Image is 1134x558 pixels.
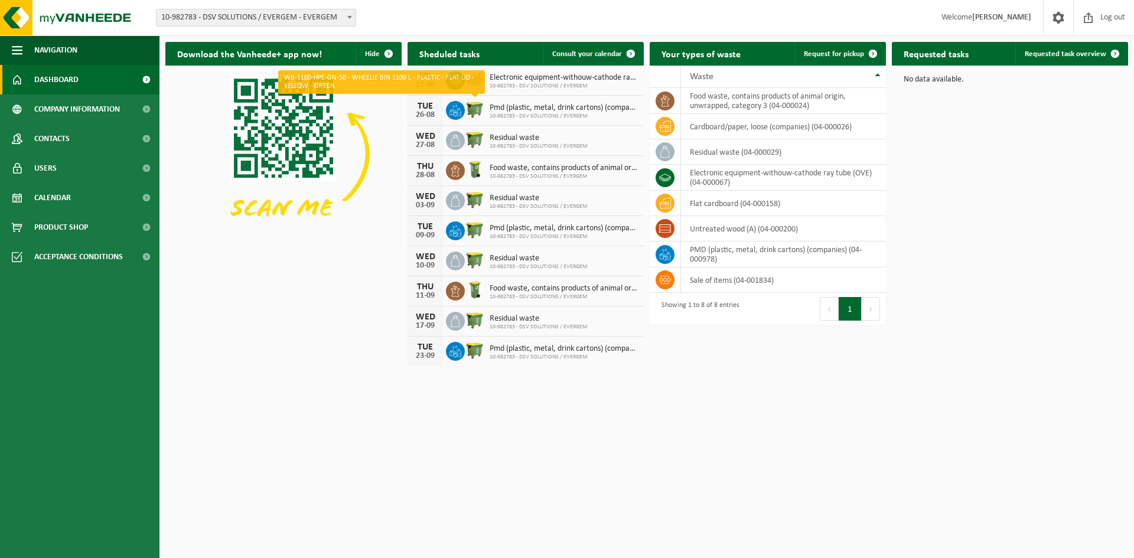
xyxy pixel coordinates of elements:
h2: Sheduled tasks [408,42,491,65]
div: WED [413,252,437,262]
span: 10-982783 - DSV SOLUTIONS / EVERGEM - EVERGEM [156,9,356,27]
span: Contacts [34,124,70,154]
img: WB-0140-HPE-GN-50 [465,280,485,300]
span: Company information [34,94,120,124]
span: Residual waste [490,194,588,203]
span: Calendar [34,183,71,213]
strong: [PERSON_NAME] [972,13,1031,22]
img: WB-0140-HPE-GN-50 [465,159,485,180]
span: Pmd (plastic, metal, drink cartons) (companies) [490,224,638,233]
td: food waste, contains products of animal origin, unwrapped, category 3 (04-000024) [681,88,886,114]
span: Product Shop [34,213,88,242]
span: 10-982783 - DSV SOLUTIONS / EVERGEM [490,233,638,240]
span: 10-982783 - DSV SOLUTIONS / EVERGEM [490,324,588,331]
div: TUE [413,102,437,111]
h2: Download the Vanheede+ app now! [165,42,334,65]
span: Hide [365,50,380,58]
span: Navigation [34,35,77,65]
span: 10-982783 - DSV SOLUTIONS / EVERGEM [490,203,588,210]
button: Next [862,297,880,321]
button: Hide [356,42,400,66]
span: 10-982783 - DSV SOLUTIONS / EVERGEM [490,83,638,90]
div: TUE [413,222,437,231]
img: WB-1100-HPE-GN-50 [465,250,485,270]
button: 1 [839,297,862,321]
div: 28-08 [413,171,437,180]
span: 10-982783 - DSV SOLUTIONS / EVERGEM [490,293,638,301]
span: Requested task overview [1025,50,1106,58]
div: 23-09 [413,352,437,360]
img: WB-1100-HPE-GN-50 [465,190,485,210]
td: flat cardboard (04-000158) [681,191,886,216]
img: WB-1100-HPE-GN-50 [465,310,485,330]
span: Waste [690,72,713,81]
img: WB-1100-HPE-GN-50 [465,99,485,119]
img: WB-1100-HPE-GN-50 [465,340,485,360]
div: WED [413,192,437,201]
button: Previous [820,297,839,321]
span: 10-982783 - DSV SOLUTIONS / EVERGEM [490,263,588,270]
div: 27-08 [413,141,437,149]
td: electronic equipment-withouw-cathode ray tube (OVE) (04-000067) [681,165,886,191]
div: THU [413,282,437,292]
td: sale of items (04-001834) [681,267,886,293]
div: Showing 1 to 8 of 8 entries [656,296,739,322]
h2: Requested tasks [892,42,980,65]
span: Residual waste [490,254,588,263]
h2: Your types of waste [650,42,752,65]
div: THU [413,162,437,171]
img: WB-1100-HPE-GN-50 [465,129,485,149]
img: WB-1100-HPE-GN-50 [465,220,485,240]
p: No data available. [904,76,1116,84]
span: Consult your calendar [552,50,622,58]
div: WED [413,312,437,322]
a: Requested task overview [1015,42,1127,66]
span: Users [34,154,57,183]
span: Food waste, contains products of animal origin, unwrapped, category 3 [490,164,638,173]
div: 11-09 [413,292,437,300]
a: Request for pickup [794,42,885,66]
div: 03-09 [413,201,437,210]
td: cardboard/paper, loose (companies) (04-000026) [681,114,886,139]
div: TUE [413,342,437,352]
div: 22-08 [413,81,437,89]
span: Dashboard [34,65,79,94]
span: Pmd (plastic, metal, drink cartons) (companies) [490,103,638,113]
span: 10-982783 - DSV SOLUTIONS / EVERGEM [490,113,638,120]
span: 10-982783 - DSV SOLUTIONS / EVERGEM - EVERGEM [157,9,356,26]
td: residual waste (04-000029) [681,139,886,165]
div: 26-08 [413,111,437,119]
span: Residual waste [490,314,588,324]
span: Residual waste [490,133,588,143]
div: WED [413,132,437,141]
td: untreated wood (A) (04-000200) [681,216,886,242]
span: 10-982783 - DSV SOLUTIONS / EVERGEM [490,354,638,361]
span: Request for pickup [804,50,864,58]
div: FRI [413,71,437,81]
div: 17-09 [413,322,437,330]
span: 10-982783 - DSV SOLUTIONS / EVERGEM [490,173,638,180]
span: Acceptance conditions [34,242,123,272]
span: 10-982783 - DSV SOLUTIONS / EVERGEM [490,143,588,150]
a: Consult your calendar [543,42,643,66]
span: Food waste, contains products of animal origin, unwrapped, category 3 [490,284,638,293]
div: 10-09 [413,262,437,270]
img: LP-PA-00000-WDN-11 [465,69,485,89]
div: 09-09 [413,231,437,240]
span: Electronic equipment-withouw-cathode ray tube (ove) [490,73,638,83]
td: PMD (plastic, metal, drink cartons) (companies) (04-000978) [681,242,886,267]
img: Download de VHEPlus App [165,66,402,243]
span: Pmd (plastic, metal, drink cartons) (companies) [490,344,638,354]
